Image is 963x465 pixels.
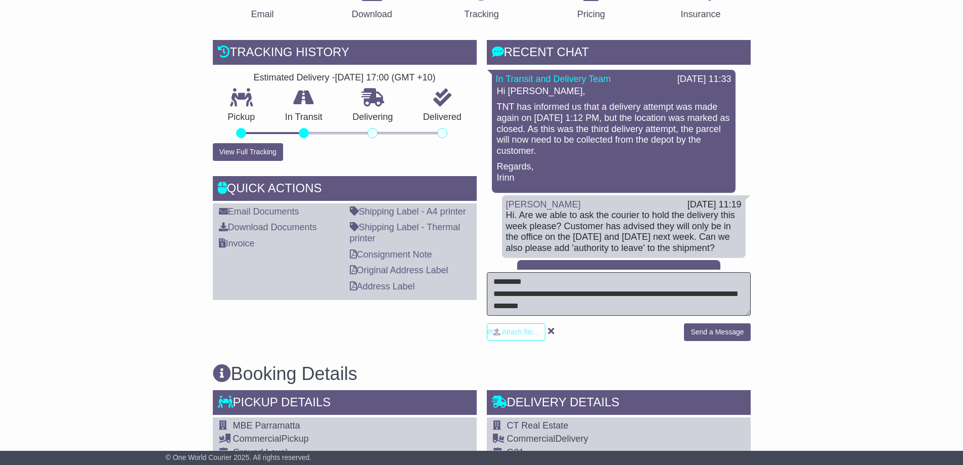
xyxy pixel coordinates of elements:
[521,269,716,280] div: [DATE] 10:15
[496,74,611,84] a: In Transit and Delivery Team
[497,102,730,156] p: TNT has informed us that a delivery attempt was made again on [DATE] 1:12 PM, but the location wa...
[487,390,751,417] div: Delivery Details
[251,8,273,21] div: Email
[507,434,702,445] div: Delivery
[350,281,415,291] a: Address Label
[233,420,300,431] span: MBE Parramatta
[213,364,751,384] h3: Booking Details
[219,222,317,232] a: Download Documents
[338,112,408,123] p: Delivering
[487,40,751,67] div: RECENT CHAT
[408,112,477,123] p: Delivered
[270,112,338,123] p: In Transit
[684,323,750,341] button: Send a Message
[677,74,731,85] div: [DATE] 11:33
[213,143,283,161] button: View Full Tracking
[350,265,448,275] a: Original Address Label
[507,420,569,431] span: CT Real Estate
[497,86,730,97] p: Hi [PERSON_NAME],
[335,72,436,83] div: [DATE] 17:00 (GMT +10)
[350,249,432,260] a: Consignment Note
[352,8,392,21] div: Download
[506,199,581,209] a: [PERSON_NAME]
[681,8,721,21] div: Insurance
[219,206,299,217] a: Email Documents
[233,434,428,445] div: Pickup
[507,447,702,458] div: G01
[233,447,428,458] div: Ground Level
[687,199,742,210] div: [DATE] 11:19
[213,40,477,67] div: Tracking history
[233,434,282,444] span: Commercial
[464,8,498,21] div: Tracking
[350,222,461,243] a: Shipping Label - Thermal printer
[506,210,742,253] div: Hi. Are we able to ask the courier to hold the delivery this week please? Customer has advised th...
[219,238,255,248] a: Invoice
[213,176,477,203] div: Quick Actions
[166,453,312,461] span: © One World Courier 2025. All rights reserved.
[213,390,477,417] div: Pickup Details
[497,161,730,183] p: Regards, Irinn
[577,8,605,21] div: Pricing
[507,434,556,444] span: Commercial
[350,206,466,217] a: Shipping Label - A4 printer
[213,72,477,83] div: Estimated Delivery -
[213,112,270,123] p: Pickup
